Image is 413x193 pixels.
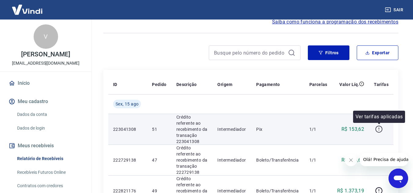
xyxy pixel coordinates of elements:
button: Meus recebíveis [7,139,84,152]
p: R$ 153,62 [341,126,364,133]
button: Filtros [308,45,349,60]
p: Crédito referente ao recebimento da transação 222729138 [176,145,208,175]
p: Tarifas [374,81,389,88]
button: Meu cadastro [7,95,84,108]
p: Crédito referente ao recebimento da transação 223041308 [176,114,208,145]
p: Pagamento [256,81,280,88]
p: [PERSON_NAME] [21,51,70,58]
p: 1/1 [309,126,327,132]
p: Parcelas [309,81,327,88]
p: 222729138 [113,157,142,163]
p: Ver tarifas aplicadas [356,113,403,120]
iframe: Mensagem da empresa [360,153,408,166]
a: Recebíveis Futuros Online [15,166,84,179]
input: Busque pelo número do pedido [214,48,286,57]
p: 47 [152,157,166,163]
p: Origem [217,81,232,88]
a: Saiba como funciona a programação dos recebimentos [272,18,398,26]
p: Intermediador [217,157,246,163]
a: Dados de login [15,122,84,134]
p: Pix [256,126,299,132]
iframe: Botão para abrir a janela de mensagens [389,169,408,188]
iframe: Fechar mensagem [345,154,357,166]
p: 223041308 [113,126,142,132]
p: Boleto/Transferência [256,157,299,163]
span: Olá! Precisa de ajuda? [4,4,51,9]
a: Contratos com credores [15,180,84,192]
p: Pedido [152,81,166,88]
p: ID [113,81,117,88]
p: 1/1 [309,157,327,163]
p: Descrição [176,81,197,88]
p: Intermediador [217,126,246,132]
div: V [34,24,58,49]
img: Vindi [7,0,47,19]
a: Dados da conta [15,108,84,121]
button: Sair [384,4,406,16]
p: 51 [152,126,166,132]
p: R$ 306,60 [341,156,364,164]
a: Relatório de Recebíveis [15,152,84,165]
p: Valor Líq. [339,81,359,88]
a: Início [7,77,84,90]
button: Exportar [357,45,398,60]
p: [EMAIL_ADDRESS][DOMAIN_NAME] [12,60,79,66]
span: Sex, 15 ago [116,101,138,107]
